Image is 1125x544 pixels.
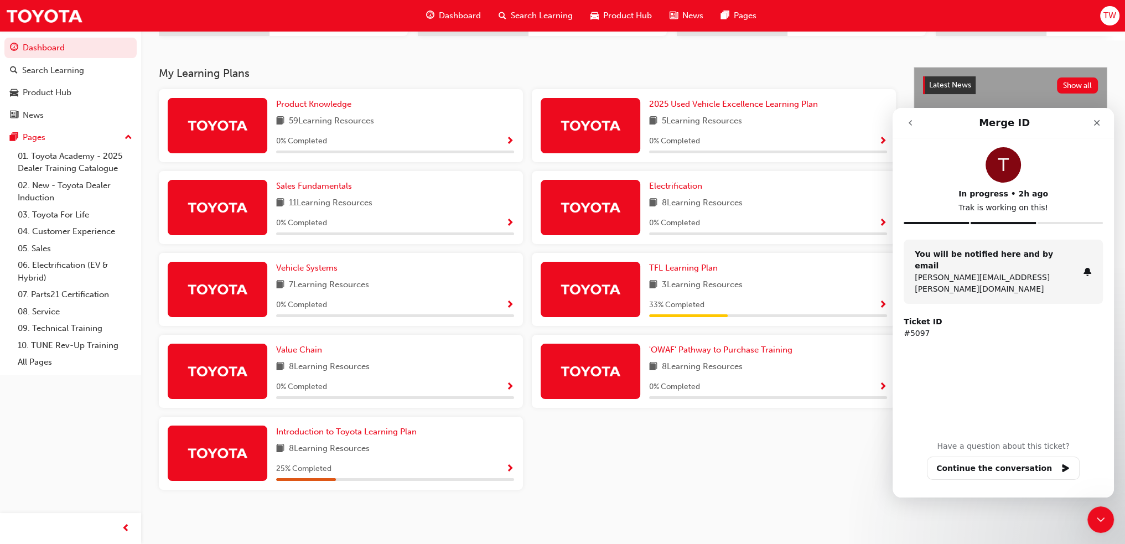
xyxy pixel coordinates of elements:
a: Latest NewsShow allWelcome to your new Training Resource CentreRevolutionise the way you access a... [914,67,1107,234]
img: Trak [187,361,248,381]
span: search-icon [499,9,506,23]
a: 04. Customer Experience [13,223,137,240]
a: car-iconProduct Hub [582,4,661,27]
span: book-icon [276,196,284,210]
span: guage-icon [10,43,18,53]
span: News [682,9,703,22]
button: Show Progress [506,216,514,230]
span: Pages [734,9,756,22]
span: 0 % Completed [276,299,327,312]
span: 8 Learning Resources [662,360,743,374]
a: All Pages [13,354,137,371]
span: car-icon [590,9,599,23]
span: book-icon [649,360,657,374]
button: Show Progress [879,298,887,312]
span: 59 Learning Resources [289,115,374,128]
a: Sales Fundamentals [276,180,356,193]
span: book-icon [276,360,284,374]
img: Trak [560,361,621,381]
a: Dashboard [4,38,137,58]
img: Trak [187,443,248,463]
button: DashboardSearch LearningProduct HubNews [4,35,137,127]
a: 'OWAF' Pathway to Purchase Training [649,344,797,356]
button: Pages [4,127,137,148]
a: pages-iconPages [712,4,765,27]
span: 33 % Completed [649,299,704,312]
a: TFL Learning Plan [649,262,722,274]
span: car-icon [10,88,18,98]
span: 2025 Used Vehicle Excellence Learning Plan [649,99,818,109]
span: 0 % Completed [649,135,700,148]
button: Show Progress [506,380,514,394]
span: Show Progress [879,382,887,392]
span: book-icon [649,115,657,128]
a: 08. Service [13,303,137,320]
img: Trak [560,279,621,299]
img: Trak [560,198,621,217]
a: search-iconSearch Learning [490,4,582,27]
span: 5 Learning Resources [662,115,742,128]
span: 0 % Completed [649,381,700,393]
span: Electrification [649,181,702,191]
span: Product Knowledge [276,99,351,109]
span: TFL Learning Plan [649,263,718,273]
a: Introduction to Toyota Learning Plan [276,426,421,438]
span: 0 % Completed [276,381,327,393]
a: 01. Toyota Academy - 2025 Dealer Training Catalogue [13,148,137,177]
span: Vehicle Systems [276,263,338,273]
span: 0 % Completed [276,217,327,230]
button: Show Progress [879,134,887,148]
span: 8 Learning Resources [289,442,370,456]
span: Show Progress [879,301,887,310]
span: 8 Learning Resources [289,360,370,374]
span: book-icon [649,278,657,292]
button: Show Progress [879,380,887,394]
span: Product Hub [603,9,652,22]
h3: My Learning Plans [159,67,896,80]
a: News [4,105,137,126]
a: 07. Parts21 Certification [13,286,137,303]
span: news-icon [10,111,18,121]
span: search-icon [10,66,18,76]
a: 03. Toyota For Life [13,206,137,224]
img: Trak [187,279,248,299]
a: Electrification [649,180,707,193]
span: Latest News [929,80,971,90]
span: 0 % Completed [649,217,700,230]
a: guage-iconDashboard [417,4,490,27]
a: 09. Technical Training [13,320,137,337]
img: Trak [6,3,83,28]
span: 0 % Completed [276,135,327,148]
a: Value Chain [276,344,326,356]
img: Trak [187,116,248,135]
span: Sales Fundamentals [276,181,352,191]
span: book-icon [276,115,284,128]
span: Show Progress [506,301,514,310]
a: 10. TUNE Rev-Up Training [13,337,137,354]
button: Show Progress [506,134,514,148]
span: book-icon [276,278,284,292]
span: Show Progress [506,137,514,147]
span: 25 % Completed [276,463,331,475]
a: Product Hub [4,82,137,103]
span: book-icon [649,196,657,210]
span: Search Learning [511,9,573,22]
a: 02. New - Toyota Dealer Induction [13,177,137,206]
span: Show Progress [879,137,887,147]
span: 'OWAF' Pathway to Purchase Training [649,345,792,355]
span: news-icon [670,9,678,23]
span: 7 Learning Resources [289,278,369,292]
span: Value Chain [276,345,322,355]
span: up-icon [125,131,132,145]
button: Show all [1057,77,1098,94]
span: Introduction to Toyota Learning Plan [276,427,417,437]
button: TW [1100,6,1119,25]
span: 8 Learning Resources [662,196,743,210]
